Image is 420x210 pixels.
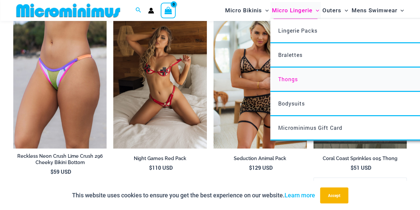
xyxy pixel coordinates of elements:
[149,164,152,171] span: $
[262,2,269,19] span: Menu Toggle
[135,6,141,15] a: Search icon link
[351,164,354,171] span: $
[320,187,348,203] button: Accept
[270,2,321,19] a: Micro LingerieMenu ToggleMenu Toggle
[113,8,207,148] a: Night Games Red 1133 Bralette 6133 Thong 04Night Games Red 1133 Bralette 6133 Thong 06Night Games...
[350,2,405,19] a: Mens SwimwearMenu ToggleMenu Toggle
[13,153,107,168] a: Reckless Neon Crush Lime Crush 296 Cheeky Bikini Bottom
[50,168,71,175] bdi: 59 USD
[278,100,305,107] span: Bodysuits
[351,164,371,171] bdi: 51 USD
[213,155,307,164] a: Seduction Animal Pack
[113,155,207,162] h2: Night Games Red Pack
[223,2,270,19] a: Micro BikinisMenu ToggleMenu Toggle
[313,155,407,162] h2: Coral Coast Sprinkles 005 Thong
[213,155,307,162] h2: Seduction Animal Pack
[72,190,315,200] p: This website uses cookies to ensure you get the best experience on our website.
[397,2,404,19] span: Menu Toggle
[322,2,341,19] span: Outers
[278,27,317,34] span: Lingerie Packs
[222,1,407,20] nav: Site Navigation
[148,8,154,14] a: Account icon link
[13,8,107,148] img: Reckless Neon Crush Lime Crush 296 Cheeky Bottom 02
[113,8,207,148] img: Night Games Red 1133 Bralette 6133 Thong 04
[312,2,319,19] span: Menu Toggle
[13,8,107,148] a: Reckless Neon Crush Lime Crush 296 Cheeky Bottom 02Reckless Neon Crush Lime Crush 296 Cheeky Bott...
[50,168,53,175] span: $
[113,155,207,164] a: Night Games Red Pack
[213,8,307,148] img: Seduction Animal 1034 Bra 6034 Thong 5019 Skirt 02
[285,192,315,199] a: Learn more
[249,164,252,171] span: $
[278,51,302,58] span: Bralettes
[351,2,397,19] span: Mens Swimwear
[272,2,312,19] span: Micro Lingerie
[161,3,176,18] a: View Shopping Cart, empty
[321,2,350,19] a: OutersMenu ToggleMenu Toggle
[249,164,273,171] bdi: 129 USD
[14,3,123,18] img: MM SHOP LOGO FLAT
[278,124,342,131] span: Microminimus Gift Card
[13,153,107,165] h2: Reckless Neon Crush Lime Crush 296 Cheeky Bikini Bottom
[225,2,262,19] span: Micro Bikinis
[341,2,348,19] span: Menu Toggle
[213,8,307,148] a: Seduction Animal 1034 Bra 6034 Thong 5019 Skirt 02Seduction Animal 1034 Bra 6034 Thong 5019 Skirt...
[278,76,298,83] span: Thongs
[149,164,173,171] bdi: 110 USD
[313,155,407,164] a: Coral Coast Sprinkles 005 Thong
